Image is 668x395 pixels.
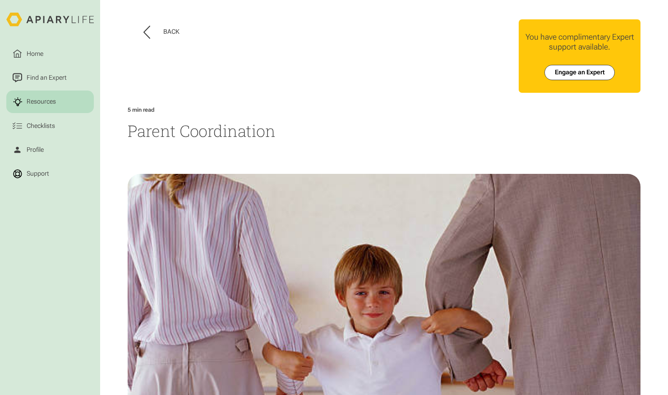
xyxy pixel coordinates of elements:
[525,32,634,52] div: You have complimentary Expert support available.
[6,67,94,89] a: Find an Expert
[6,91,94,113] a: Resources
[544,65,615,80] a: Engage an Expert
[6,43,94,65] a: Home
[25,169,51,178] div: Support
[25,73,68,82] div: Find an Expert
[6,115,94,137] a: Checklists
[25,49,45,59] div: Home
[25,97,57,106] div: Resources
[143,26,179,39] button: Back
[6,139,94,161] a: Profile
[163,28,180,36] div: Back
[25,145,45,154] div: Profile
[128,106,155,113] div: 5 min read
[6,163,94,185] a: Support
[128,120,641,142] h1: Parent Coordination
[25,121,56,131] div: Checklists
